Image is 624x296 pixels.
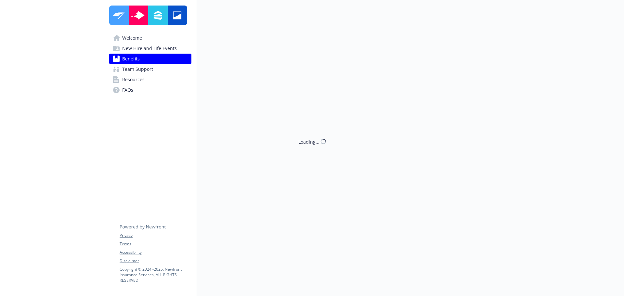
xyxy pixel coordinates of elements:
[109,43,191,54] a: New Hire and Life Events
[122,33,142,43] span: Welcome
[120,233,191,238] a: Privacy
[120,250,191,255] a: Accessibility
[109,64,191,74] a: Team Support
[122,74,145,85] span: Resources
[109,74,191,85] a: Resources
[109,54,191,64] a: Benefits
[109,33,191,43] a: Welcome
[109,85,191,95] a: FAQs
[122,54,140,64] span: Benefits
[122,43,177,54] span: New Hire and Life Events
[122,85,133,95] span: FAQs
[122,64,153,74] span: Team Support
[120,258,191,264] a: Disclaimer
[120,266,191,283] p: Copyright © 2024 - 2025 , Newfront Insurance Services, ALL RIGHTS RESERVED
[298,138,319,145] div: Loading...
[120,241,191,247] a: Terms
